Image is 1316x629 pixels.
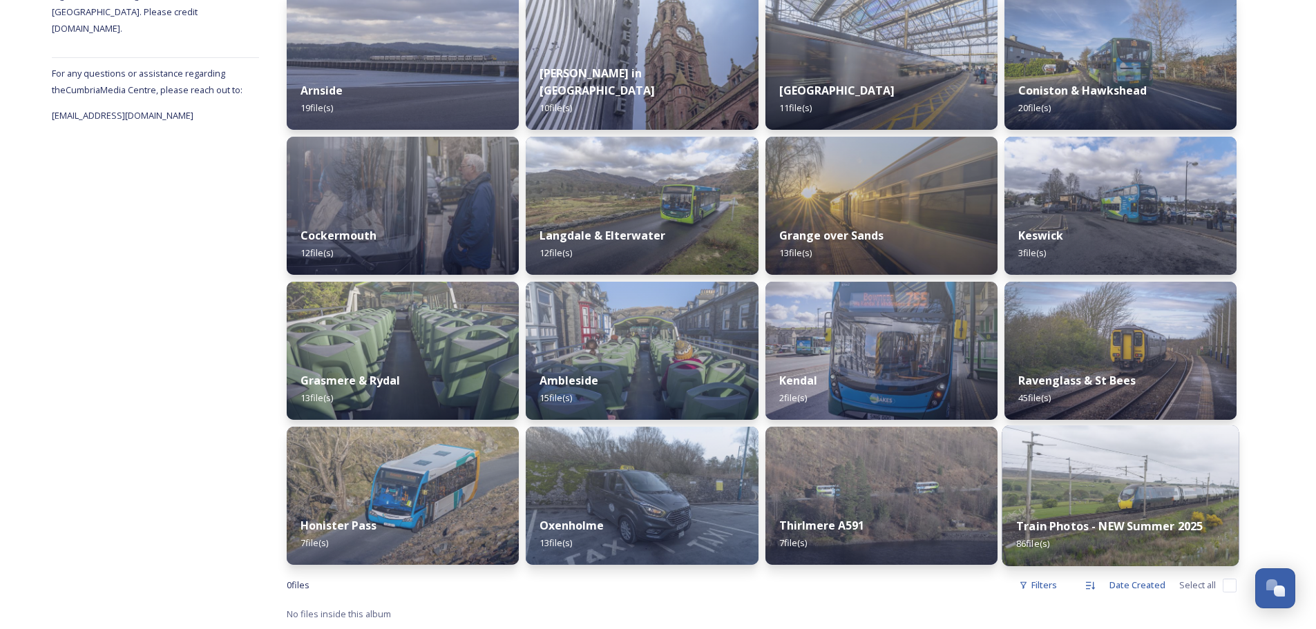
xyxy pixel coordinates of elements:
strong: Train Photos - NEW Summer 2025 [1016,519,1203,534]
strong: [PERSON_NAME] in [GEOGRAPHIC_DATA] [540,66,655,98]
span: 19 file(s) [301,101,333,114]
img: a9ef0e65-72cc-4300-9a8d-1f257e806d8a.jpg [1004,282,1237,420]
strong: Kendal [779,373,817,388]
strong: Keswick [1018,228,1063,243]
strong: Honister Pass [301,518,376,533]
span: 0 file s [287,579,309,592]
img: 054de740-dfb9-4de5-a894-56cc9163752d.jpg [526,427,758,565]
button: Open Chat [1255,568,1295,608]
span: No files inside this album [287,608,391,620]
img: 1056c6ae-b4a0-449a-9747-dc87939ef227.jpg [1002,425,1239,566]
img: 8d3f4fb6-ada2-47f0-ad32-4411701becc1.jpg [765,427,998,565]
img: f84b98ca-0611-450e-b69b-e53ee7acc678.jpg [287,427,519,565]
strong: Ravenglass & St Bees [1018,373,1136,388]
img: ce7561c8-5d06-4130-99a4-e8de9e388603.jpg [287,137,519,275]
img: 23b8bcdb-acd0-486f-8493-36ff5ce7e284.jpg [526,137,758,275]
span: 15 file(s) [540,391,572,404]
strong: Coniston & Hawkshead [1018,83,1147,98]
span: 7 file(s) [301,536,328,549]
img: d2672185-b59e-4e38-92c2-8e340267915a.jpg [526,282,758,420]
div: Date Created [1103,572,1172,599]
strong: Grasmere & Rydal [301,373,400,388]
span: [EMAIL_ADDRESS][DOMAIN_NAME] [52,109,193,122]
strong: Grange over Sands [779,228,884,243]
span: 12 file(s) [540,246,572,259]
img: bbb4f708-295e-4b27-86d5-d4bf83e99ad2.jpg [765,282,998,420]
span: 3 file(s) [1018,246,1046,259]
span: 2 file(s) [779,391,807,404]
strong: Langdale & Elterwater [540,228,665,243]
img: bfdff5b2-43c0-4e7b-aea9-d590dab412b5.jpg [765,137,998,275]
span: 86 file(s) [1016,537,1049,550]
span: 45 file(s) [1018,391,1051,404]
span: 7 file(s) [779,536,807,549]
strong: [GEOGRAPHIC_DATA] [779,83,895,98]
span: 12 file(s) [301,246,333,259]
strong: Oxenholme [540,518,604,533]
span: 13 file(s) [301,391,333,404]
span: 20 file(s) [1018,101,1051,114]
span: 10 file(s) [540,101,572,114]
span: 11 file(s) [779,101,812,114]
strong: Arnside [301,83,343,98]
img: ad5c68fd-eeb6-4e91-a4c7-544e8f5fb7c3.jpg [287,282,519,420]
strong: Thirlmere A591 [779,518,864,533]
div: Filters [1012,572,1064,599]
span: For any questions or assistance regarding the Cumbria Media Centre, please reach out to: [52,67,242,96]
strong: Cockermouth [301,228,376,243]
strong: Ambleside [540,373,598,388]
span: 13 file(s) [779,246,812,259]
span: Select all [1179,579,1216,592]
span: 13 file(s) [540,536,572,549]
img: efed4a57-4df2-4c65-84aa-dcfc898c0b96.jpg [1004,137,1237,275]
